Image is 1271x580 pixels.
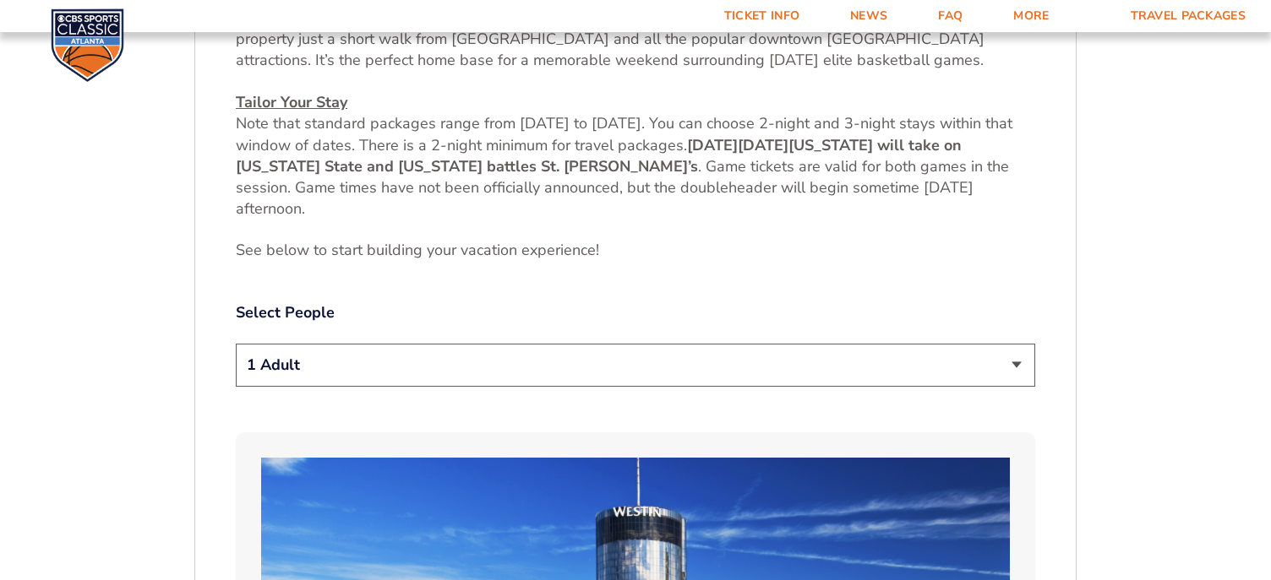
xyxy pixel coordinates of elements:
span: The [GEOGRAPHIC_DATA] is the official Fan Hotel for the 2025 CBS Sports Classic. This is a truly ... [236,7,1022,69]
span: xperience! [530,240,599,260]
p: See below to start building your vacation e [236,240,1035,261]
u: Tailor Your Stay [236,92,347,112]
img: CBS Sports Classic [51,8,124,82]
strong: [US_STATE] will take on [US_STATE] State and [US_STATE] battles St. [PERSON_NAME]’s [236,135,962,176]
span: Note that standard packages range from [DATE] to [DATE]. You can choose 2-night and 3-night stays... [236,113,1012,154]
span: . Game tickets are valid for both games in the session. Game times have not been officially annou... [236,156,1009,219]
strong: [DATE][DATE] [687,135,788,155]
label: Select People [236,302,1035,323]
